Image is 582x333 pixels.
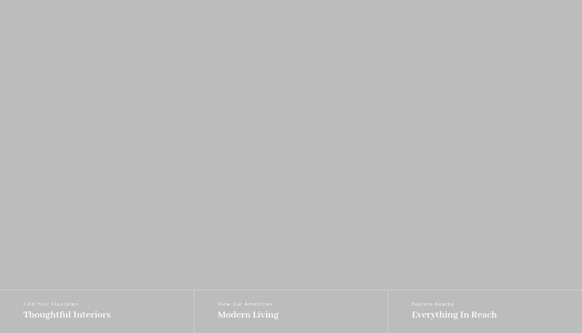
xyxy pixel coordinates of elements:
span: Thoughtful Interiors [23,309,110,321]
a: View Our Amenities [194,290,388,333]
a: Explore Nearby [388,290,582,333]
span: View Our Amenities [218,302,279,307]
span: Everything In Reach [412,309,497,321]
span: Explore Nearby [412,302,497,307]
span: Find Your Floorplan [23,302,110,307]
span: Modern Living [218,309,279,321]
